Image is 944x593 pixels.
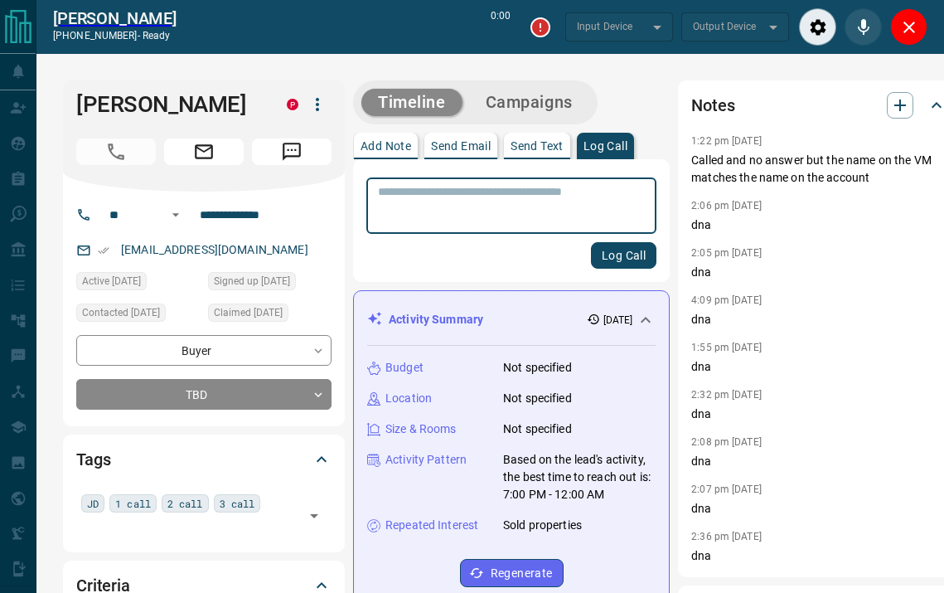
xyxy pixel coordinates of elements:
[691,436,762,448] p: 2:08 pm [DATE]
[691,92,734,119] h2: Notes
[143,30,171,41] span: ready
[691,200,762,211] p: 2:06 pm [DATE]
[87,495,99,512] span: JD
[76,335,332,366] div: Buyer
[164,139,244,165] span: Email
[76,272,200,295] div: Mon Aug 11 2025
[503,359,572,377] p: Not specified
[511,140,564,152] p: Send Text
[691,294,762,306] p: 4:09 pm [DATE]
[431,140,491,152] p: Send Email
[287,99,298,110] div: property.ca
[491,8,511,46] p: 0:00
[76,379,332,410] div: TBD
[603,313,633,328] p: [DATE]
[214,273,290,289] span: Signed up [DATE]
[53,28,177,43] p: [PHONE_NUMBER] -
[76,304,200,327] div: Wed Aug 13 2025
[166,205,186,225] button: Open
[208,272,332,295] div: Mon Feb 06 2023
[385,390,432,407] p: Location
[503,390,572,407] p: Not specified
[460,559,564,587] button: Regenerate
[76,446,110,473] h2: Tags
[691,247,762,259] p: 2:05 pm [DATE]
[389,311,483,328] p: Activity Summary
[252,139,332,165] span: Message
[115,495,151,512] span: 1 call
[53,8,177,28] a: [PERSON_NAME]
[361,89,462,116] button: Timeline
[76,139,156,165] span: Call
[691,484,762,495] p: 2:07 pm [DATE]
[303,504,326,527] button: Open
[890,8,927,46] div: Close
[591,242,656,269] button: Log Call
[691,389,762,401] p: 2:32 pm [DATE]
[98,245,109,256] svg: Email Verified
[367,304,656,335] div: Activity Summary[DATE]
[691,342,762,353] p: 1:55 pm [DATE]
[167,495,203,512] span: 2 call
[469,89,589,116] button: Campaigns
[361,140,411,152] p: Add Note
[385,359,424,377] p: Budget
[82,304,160,321] span: Contacted [DATE]
[121,243,308,256] a: [EMAIL_ADDRESS][DOMAIN_NAME]
[691,135,762,147] p: 1:22 pm [DATE]
[583,140,627,152] p: Log Call
[76,440,332,479] div: Tags
[385,420,457,438] p: Size & Rooms
[220,495,255,512] span: 3 call
[76,91,262,118] h1: [PERSON_NAME]
[208,304,332,327] div: Thu Jul 24 2025
[503,517,582,534] p: Sold properties
[214,304,283,321] span: Claimed [DATE]
[845,8,882,46] div: Mute
[385,517,478,534] p: Repeated Interest
[385,451,467,469] p: Activity Pattern
[799,8,836,46] div: Audio Settings
[82,273,141,289] span: Active [DATE]
[503,451,656,503] p: Based on the lead's activity, the best time to reach out is: 7:00 PM - 12:00 AM
[503,420,572,438] p: Not specified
